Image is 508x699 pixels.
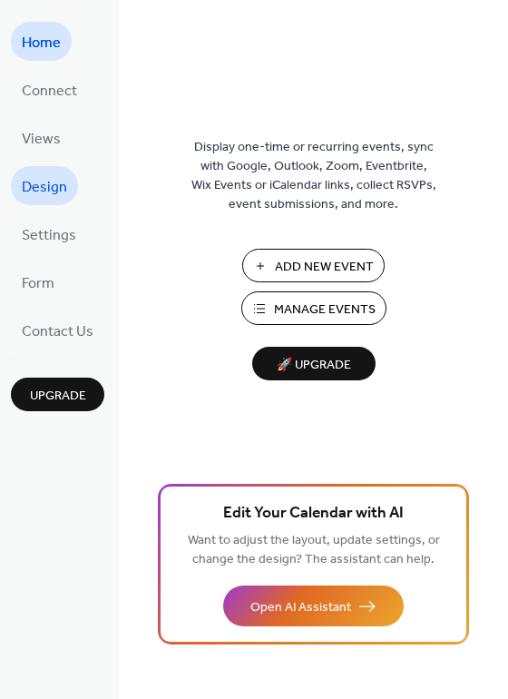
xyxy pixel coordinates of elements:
a: Design [11,166,78,205]
span: Open AI Assistant [250,598,351,617]
button: Upgrade [11,378,104,411]
a: Connect [11,70,88,109]
a: Home [11,22,72,61]
span: Settings [22,222,76,250]
span: Want to adjust the layout, update settings, or change the design? The assistant can help. [188,528,440,572]
span: Upgrade [30,387,86,406]
button: Manage Events [241,291,386,325]
span: Form [22,270,54,298]
a: Contact Us [11,310,104,349]
span: Connect [22,77,77,105]
span: Views [22,125,61,153]
a: Views [11,118,72,157]
span: Home [22,29,61,57]
button: Add New Event [242,249,385,282]
button: 🚀 Upgrade [252,347,376,380]
a: Form [11,262,65,301]
span: Contact Us [22,318,93,346]
span: Design [22,173,67,202]
span: Add New Event [275,258,374,277]
button: Open AI Assistant [223,586,404,626]
span: 🚀 Upgrade [263,353,365,378]
span: Display one-time or recurring events, sync with Google, Outlook, Zoom, Eventbrite, Wix Events or ... [191,138,436,214]
span: Manage Events [274,300,376,320]
span: Edit Your Calendar with AI [223,501,404,527]
a: Settings [11,214,87,253]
